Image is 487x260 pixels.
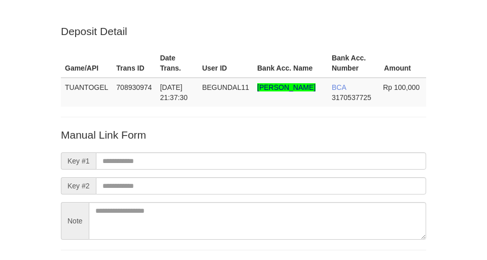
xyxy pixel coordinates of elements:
span: BCA [332,83,346,91]
span: Rp 100,000 [383,83,420,91]
td: TUANTOGEL [61,78,112,107]
span: Note [61,202,89,240]
span: Copy 3170537725 to clipboard [332,93,371,102]
th: Game/API [61,49,112,78]
span: Key #1 [61,152,96,170]
span: BEGUNDAL11 [202,83,249,91]
th: Bank Acc. Number [328,49,379,78]
th: Trans ID [112,49,156,78]
p: Manual Link Form [61,127,426,142]
span: Key #2 [61,177,96,194]
td: 708930974 [112,78,156,107]
th: Date Trans. [156,49,198,78]
th: Amount [379,49,426,78]
p: Deposit Detail [61,24,426,39]
th: User ID [198,49,253,78]
span: Nama rekening >18 huruf, harap diedit [257,83,316,91]
span: [DATE] 21:37:30 [160,83,188,102]
th: Bank Acc. Name [253,49,328,78]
